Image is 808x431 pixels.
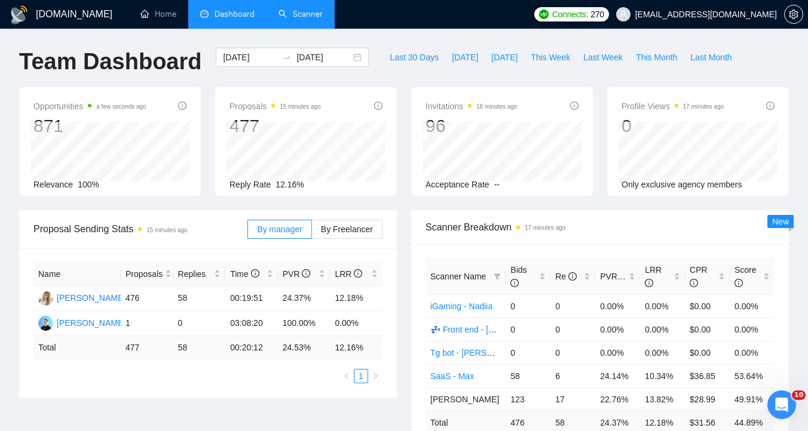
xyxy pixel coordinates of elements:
td: 24.37% [278,286,330,311]
td: 477 [121,336,173,359]
td: 1 [121,311,173,336]
td: 0.00% [640,318,685,341]
td: 0.00% [330,311,382,336]
td: 13.82% [640,387,685,411]
input: End date [296,51,351,64]
td: 03:08:20 [225,311,278,336]
span: [DATE] [452,51,478,64]
img: upwork-logo.png [539,10,549,19]
span: to [282,53,292,62]
td: 24.14% [595,364,640,387]
td: 24.53 % [278,336,330,359]
span: Dashboard [215,9,255,19]
span: Last 30 Days [390,51,439,64]
td: 123 [506,387,550,411]
td: 12.16 % [330,336,382,359]
span: left [343,372,350,380]
span: Reply Rate [229,180,271,189]
li: 1 [354,369,368,383]
a: 💤 Front end - [PERSON_NAME] old [430,325,568,334]
div: 477 [229,115,321,137]
td: $36.85 [685,364,730,387]
td: 0.00% [730,294,775,318]
time: 15 minutes ago [280,103,320,110]
span: Bids [510,265,527,288]
span: Scanner Breakdown [426,220,775,235]
td: $0.00 [685,341,730,364]
div: 871 [33,115,146,137]
button: [DATE] [445,48,485,67]
span: Proposals [229,99,321,113]
span: info-circle [374,101,382,110]
td: 12.18% [330,286,382,311]
td: 0 [506,341,550,364]
a: setting [784,10,803,19]
span: Replies [178,267,212,281]
th: Proposals [121,263,173,286]
td: 58 [173,336,226,359]
span: [DATE] [491,51,518,64]
td: 0 [550,341,595,364]
span: 10 [792,390,806,400]
td: 0.00% [595,318,640,341]
span: By manager [257,224,302,234]
span: user [619,10,628,19]
button: This Week [524,48,577,67]
img: AK [38,291,53,306]
span: PVR [283,269,311,279]
button: This Month [629,48,684,67]
span: Time [230,269,259,279]
span: Last Week [583,51,623,64]
time: 17 minutes ago [525,224,565,231]
span: Only exclusive agency members [622,180,742,189]
td: 00:20:12 [225,336,278,359]
span: Acceptance Rate [426,180,489,189]
span: This Week [531,51,570,64]
span: dashboard [200,10,209,18]
span: Profile Views [622,99,724,113]
input: Start date [223,51,277,64]
div: [PERSON_NAME] [57,316,126,330]
span: Scanner Name [430,272,486,281]
a: homeHome [140,9,176,19]
span: This Month [636,51,677,64]
div: [PERSON_NAME] [57,291,126,304]
span: Last Month [690,51,732,64]
button: Last 30 Days [383,48,445,67]
td: 53.64% [730,364,775,387]
td: 0.00% [640,341,685,364]
span: By Freelancer [321,224,373,234]
iframe: Intercom live chat [767,390,796,419]
td: 22.76% [595,387,640,411]
time: 17 minutes ago [683,103,724,110]
time: a few seconds ago [96,103,146,110]
td: 58 [173,286,226,311]
span: info-circle [570,101,579,110]
td: $0.00 [685,318,730,341]
span: Proposal Sending Stats [33,221,247,236]
a: searchScanner [278,9,323,19]
span: info-circle [766,101,775,110]
span: New [772,217,789,226]
button: right [368,369,382,383]
span: filter [491,267,503,285]
td: 0.00% [640,294,685,318]
th: Name [33,263,121,286]
time: 15 minutes ago [146,227,187,233]
span: info-circle [354,269,362,278]
span: 100% [78,180,99,189]
span: [PERSON_NAME] [430,395,499,404]
a: SaaS - Max [430,371,474,381]
span: filter [494,273,501,280]
td: 10.34% [640,364,685,387]
a: AK[PERSON_NAME] [38,293,126,302]
td: 0.00% [730,341,775,364]
span: info-circle [645,279,653,287]
td: 0.00% [595,341,640,364]
span: Relevance [33,180,73,189]
td: 0.00% [730,318,775,341]
button: Last Week [577,48,629,67]
h1: Team Dashboard [19,48,201,76]
span: swap-right [282,53,292,62]
td: 0 [550,318,595,341]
